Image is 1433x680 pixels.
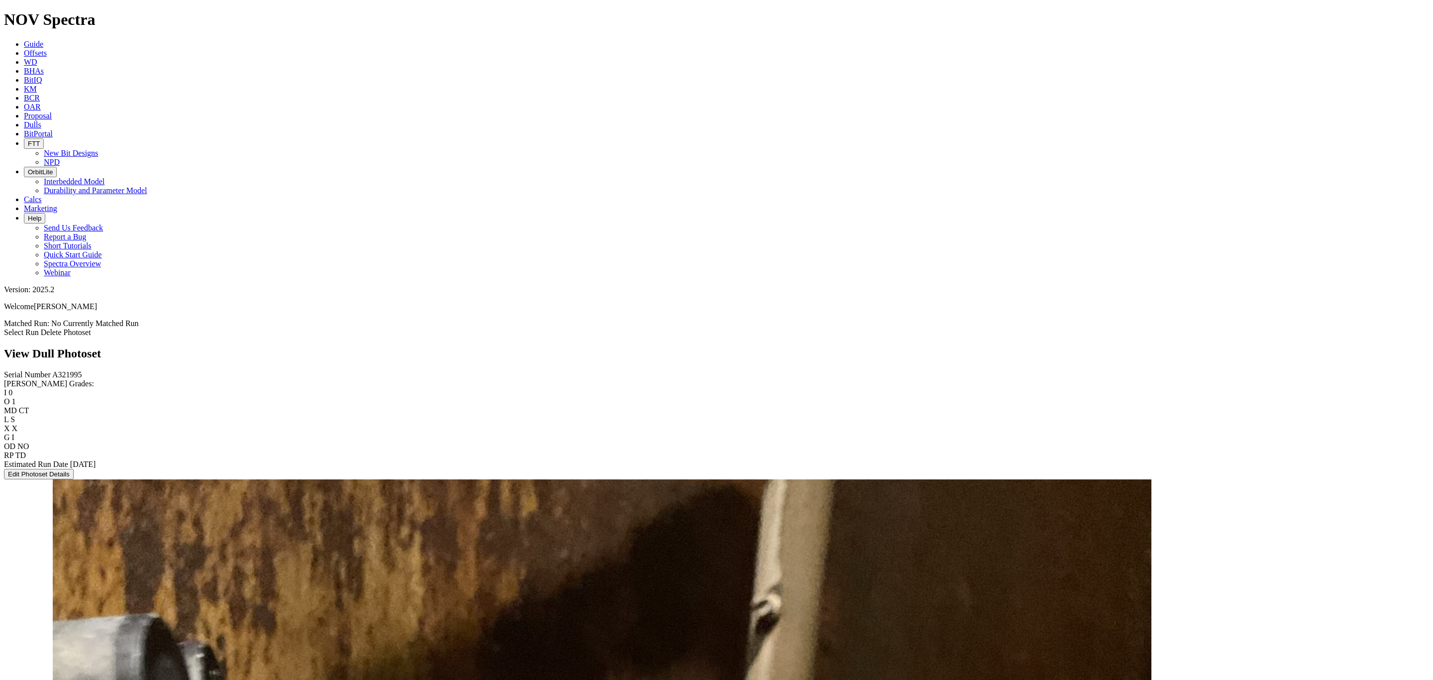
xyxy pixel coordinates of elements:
[4,397,10,406] label: O
[44,224,103,232] a: Send Us Feedback
[24,76,42,84] a: BitIQ
[44,268,71,277] a: Webinar
[24,138,44,149] button: FTT
[4,302,1429,311] p: Welcome
[4,406,17,415] label: MD
[4,328,39,337] a: Select Run
[44,186,147,195] a: Durability and Parameter Model
[28,215,41,222] span: Help
[24,195,42,204] a: Calcs
[28,168,53,176] span: OrbitLite
[24,85,37,93] a: KM
[4,388,6,397] label: I
[52,370,82,379] span: A321995
[24,112,52,120] a: Proposal
[51,319,139,328] span: No Currently Matched Run
[24,103,41,111] a: OAR
[4,285,1429,294] div: Version: 2025.2
[19,406,29,415] span: CT
[70,460,96,468] span: [DATE]
[4,379,1429,388] div: [PERSON_NAME] Grades:
[12,424,18,433] span: X
[4,469,74,479] button: Edit Photoset Details
[4,347,1429,360] h2: View Dull Photoset
[4,424,10,433] label: X
[24,167,57,177] button: OrbitLite
[12,433,14,442] span: I
[4,460,68,468] label: Estimated Run Date
[44,241,92,250] a: Short Tutorials
[10,415,15,424] span: S
[4,442,15,451] label: OD
[4,451,13,459] label: RP
[44,250,102,259] a: Quick Start Guide
[44,177,104,186] a: Interbedded Model
[41,328,91,337] a: Delete Photoset
[4,319,49,328] span: Matched Run:
[24,129,53,138] a: BitPortal
[24,40,43,48] a: Guide
[17,442,29,451] span: NO
[44,149,98,157] a: New Bit Designs
[4,370,51,379] label: Serial Number
[24,204,57,213] a: Marketing
[4,415,8,424] label: L
[44,259,101,268] a: Spectra Overview
[24,58,37,66] a: WD
[34,302,97,311] span: [PERSON_NAME]
[24,49,47,57] a: Offsets
[8,388,12,397] span: 0
[44,158,60,166] a: NPD
[28,140,40,147] span: FTT
[24,94,40,102] a: BCR
[12,397,16,406] span: 1
[44,232,86,241] a: Report a Bug
[15,451,26,459] span: TD
[24,120,41,129] a: Dulls
[24,67,44,75] a: BHAs
[24,213,45,224] button: Help
[4,433,10,442] label: G
[4,10,1429,29] h1: NOV Spectra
